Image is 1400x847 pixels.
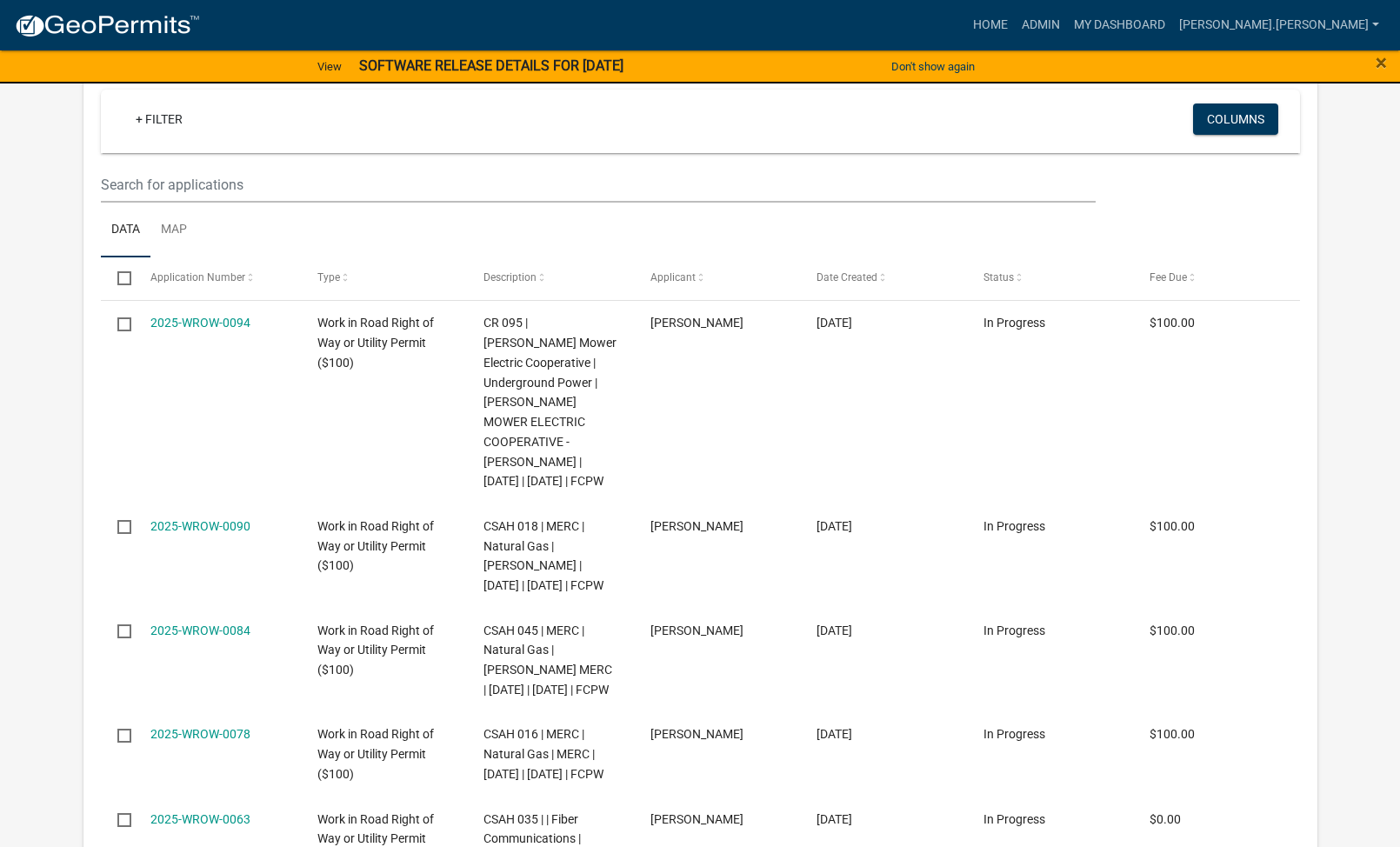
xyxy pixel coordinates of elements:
a: 2025-WROW-0078 [150,727,250,741]
span: 08/13/2025 [817,624,852,637]
span: Status [983,271,1014,283]
a: Map [150,203,197,258]
span: 07/16/2025 [817,727,852,741]
span: Thomas Wood [650,519,743,533]
span: Thomas Wood [650,727,743,741]
span: Work in Road Right of Way or Utility Permit ($100) [317,624,434,677]
span: $100.00 [1150,624,1195,637]
span: $100.00 [1150,727,1195,741]
span: $0.00 [1150,812,1181,826]
span: In Progress [983,624,1045,637]
a: Home [966,9,1015,42]
a: Data [101,203,150,258]
span: CSAH 018 | MERC | Natural Gas | Thomas Wood | 09/12/2025 | 11/01/2025 | FCPW [483,519,603,592]
a: + Filter [122,103,197,135]
span: 06/17/2025 [817,812,852,826]
datatable-header-cell: Type [300,257,467,299]
span: Applicant [650,271,696,283]
a: View [310,52,349,81]
button: Close [1376,52,1387,73]
span: CSAH 016 | MERC | Natural Gas | MERC | 07/19/2025 | 10/11/2025 | FCPW [483,727,603,781]
a: 2025-WROW-0090 [150,519,250,533]
a: 2025-WROW-0084 [150,624,250,637]
span: Description [483,271,537,283]
span: Work in Road Right of Way or Utility Permit ($100) [317,519,434,573]
span: Eugene Jensen [650,812,743,826]
datatable-header-cell: Status [966,257,1133,299]
span: 10/06/2025 [817,316,852,330]
span: Date Created [817,271,877,283]
span: Work in Road Right of Way or Utility Permit ($100) [317,316,434,370]
span: Work in Road Right of Way or Utility Permit ($100) [317,727,434,781]
a: 2025-WROW-0094 [150,316,250,330]
datatable-header-cell: Fee Due [1133,257,1300,299]
button: Columns [1193,103,1278,135]
a: Admin [1015,9,1067,42]
span: CSAH 045 | MERC | Natural Gas | THOMAS WOOD MERC | 08/14/2025 | 08/30/2025 | FCPW [483,624,612,697]
span: JOHN KALIS [650,316,743,330]
datatable-header-cell: Application Number [134,257,301,299]
span: $100.00 [1150,316,1195,330]
span: Fee Due [1150,271,1187,283]
a: 2025-WROW-0063 [150,812,250,826]
datatable-header-cell: Select [101,257,134,299]
button: Don't show again [884,52,982,81]
a: [PERSON_NAME].[PERSON_NAME] [1172,9,1386,42]
span: In Progress [983,812,1045,826]
datatable-header-cell: Date Created [800,257,967,299]
span: Application Number [150,271,245,283]
span: In Progress [983,727,1045,741]
strong: SOFTWARE RELEASE DETAILS FOR [DATE] [359,57,623,74]
span: × [1376,50,1387,75]
input: Search for applications [101,167,1096,203]
span: In Progress [983,519,1045,533]
span: Type [317,271,340,283]
span: CR 095 | Freeborn Mower Electric Cooperative | Underground Power | FREEBORN MOWER ELECTRIC COOPER... [483,316,617,488]
datatable-header-cell: Applicant [633,257,800,299]
a: My Dashboard [1067,9,1172,42]
span: 08/29/2025 [817,519,852,533]
span: In Progress [983,316,1045,330]
span: $100.00 [1150,519,1195,533]
span: Thomas Wood [650,624,743,637]
datatable-header-cell: Description [467,257,634,299]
